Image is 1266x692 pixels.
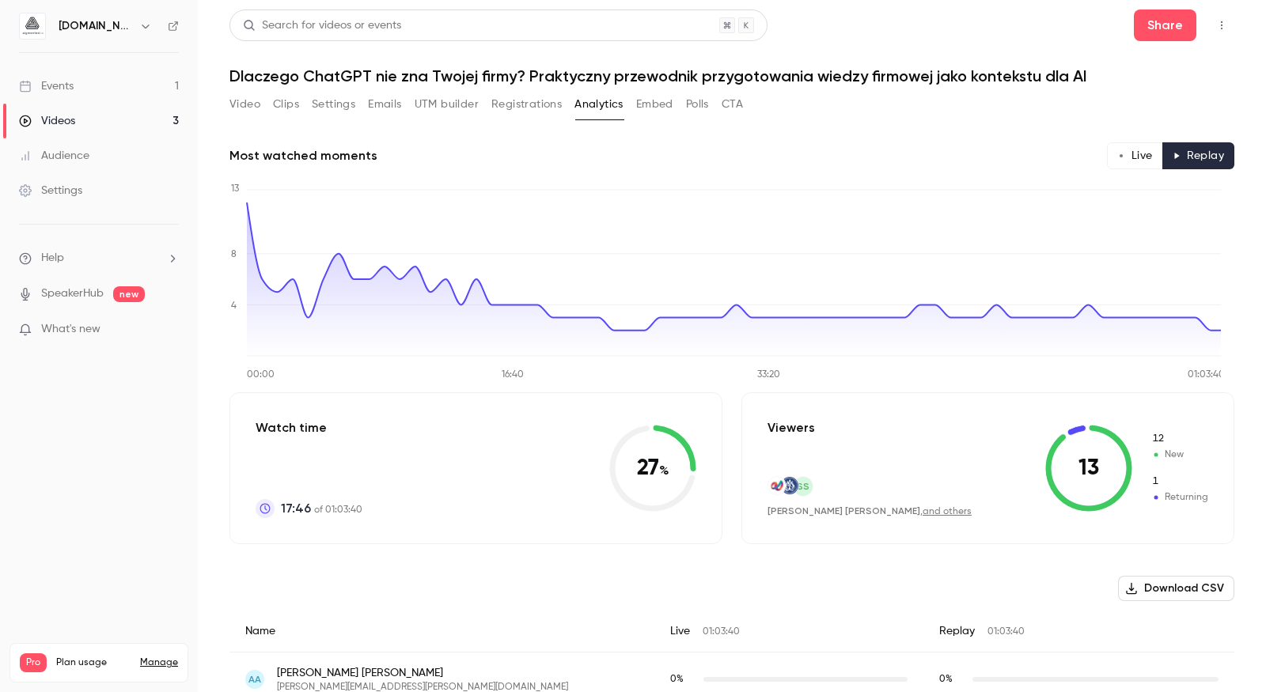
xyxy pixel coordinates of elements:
div: Name [229,611,654,652]
div: Replay [923,611,1234,652]
button: Emails [368,92,401,117]
div: Audience [19,148,89,164]
button: Polls [686,92,709,117]
h1: Dlaczego ChatGPT nie zna Twojej firmy? Praktyczny przewodnik przygotowania wiedzy firmowej jako k... [229,66,1234,85]
button: Registrations [491,92,562,117]
span: Plan usage [56,656,131,669]
button: Clips [273,92,299,117]
a: SpeakerHub [41,285,104,302]
button: Replay [1162,142,1234,169]
tspan: 00:00 [247,370,275,380]
div: , [768,505,972,518]
p: Watch time [256,418,362,437]
button: UTM builder [415,92,479,117]
a: Manage [140,656,178,669]
button: Top Bar Actions [1209,13,1234,38]
span: 0 % [939,675,953,684]
tspan: 4 [231,301,237,311]
button: Download CSV [1118,576,1234,601]
span: 0 % [670,675,684,684]
span: Live watch time [670,672,696,686]
span: SS [797,479,809,493]
div: Live [654,611,923,652]
div: Settings [19,183,82,199]
span: New [1151,432,1208,446]
tspan: 33:20 [757,370,780,380]
span: new [113,286,145,302]
span: What's new [41,321,100,338]
h2: Most watched moments [229,146,377,165]
span: 01:03:40 [987,627,1025,637]
span: Pro [20,653,47,672]
h6: [DOMAIN_NAME] [59,18,133,34]
span: [PERSON_NAME] [PERSON_NAME] [277,665,568,681]
span: 17:46 [281,499,311,518]
span: 01:03:40 [703,627,740,637]
span: Returning [1151,490,1208,505]
button: Live [1107,142,1163,169]
img: ptqv.pl [768,477,786,494]
div: Videos [19,113,75,129]
button: CTA [722,92,743,117]
div: Events [19,78,74,94]
span: Replay watch time [939,672,965,686]
span: [PERSON_NAME] [PERSON_NAME] [768,505,920,516]
tspan: 13 [231,184,239,194]
p: of 01:03:40 [281,499,362,518]
button: Share [1134,9,1196,41]
button: Settings [312,92,355,117]
span: AA [248,672,261,686]
button: Video [229,92,260,117]
tspan: 8 [231,250,237,259]
div: Search for videos or events [243,17,401,34]
li: help-dropdown-opener [19,250,179,267]
span: Help [41,250,64,267]
img: newcut.pl [781,477,798,494]
tspan: 01:03:40 [1188,370,1225,380]
a: and others [923,507,972,516]
span: Returning [1151,475,1208,489]
img: aigmented.io [20,13,45,39]
p: Viewers [768,418,815,437]
span: New [1151,448,1208,462]
tspan: 16:40 [502,370,524,380]
button: Analytics [574,92,624,117]
button: Embed [636,92,673,117]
